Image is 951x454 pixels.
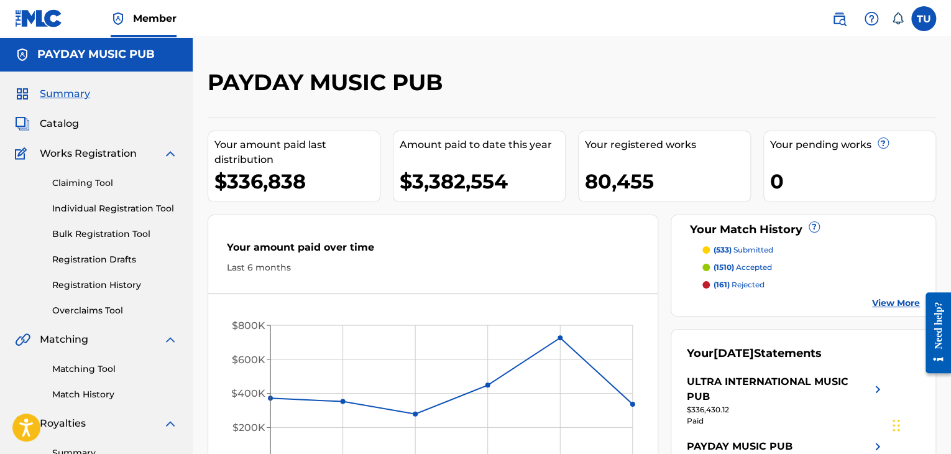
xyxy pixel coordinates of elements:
[208,68,449,96] h2: PAYDAY MUSIC PUB
[870,439,885,454] img: right chevron icon
[52,228,178,241] a: Bulk Registration Tool
[714,280,730,289] span: (161)
[714,244,773,256] p: submitted
[859,6,884,31] div: Help
[400,167,565,195] div: $3,382,554
[163,146,178,161] img: expand
[163,332,178,347] img: expand
[15,416,30,431] img: Royalties
[687,345,822,362] div: Your Statements
[891,12,904,25] div: Notifications
[15,116,79,131] a: CatalogCatalog
[15,86,90,101] a: SummarySummary
[15,332,30,347] img: Matching
[714,245,732,254] span: (533)
[232,353,265,365] tspan: $600K
[15,9,63,27] img: MLC Logo
[52,177,178,190] a: Claiming Tool
[770,137,935,152] div: Your pending works
[702,262,920,273] a: (1510) accepted
[911,6,936,31] div: User Menu
[687,439,792,454] div: PAYDAY MUSIC PUB
[52,304,178,317] a: Overclaims Tool
[214,137,380,167] div: Your amount paid last distribution
[227,240,639,261] div: Your amount paid over time
[52,388,178,401] a: Match History
[585,167,750,195] div: 80,455
[714,346,754,360] span: [DATE]
[809,222,819,232] span: ?
[227,261,639,274] div: Last 6 months
[585,137,750,152] div: Your registered works
[15,116,30,131] img: Catalog
[232,422,265,433] tspan: $200K
[40,416,86,431] span: Royalties
[872,297,920,310] a: View More
[163,416,178,431] img: expand
[40,116,79,131] span: Catalog
[40,332,88,347] span: Matching
[15,47,30,62] img: Accounts
[687,374,885,427] a: ULTRA INTERNATIONAL MUSIC PUBright chevron icon$336,430.12Paid
[770,167,935,195] div: 0
[687,374,870,404] div: ULTRA INTERNATIONAL MUSIC PUB
[893,407,900,444] div: Drag
[400,137,565,152] div: Amount paid to date this year
[687,415,885,427] div: Paid
[864,11,879,26] img: help
[870,374,885,404] img: right chevron icon
[916,283,951,383] iframe: Resource Center
[133,11,177,25] span: Member
[214,167,380,195] div: $336,838
[37,47,155,62] h5: PAYDAY MUSIC PUB
[714,279,765,290] p: rejected
[231,387,265,399] tspan: $400K
[889,394,951,454] iframe: Chat Widget
[40,146,137,161] span: Works Registration
[52,253,178,266] a: Registration Drafts
[111,11,126,26] img: Top Rightsholder
[832,11,847,26] img: search
[52,363,178,376] a: Matching Tool
[702,279,920,290] a: (161) rejected
[687,404,885,415] div: $336,430.12
[52,279,178,292] a: Registration History
[15,86,30,101] img: Summary
[878,138,888,148] span: ?
[702,244,920,256] a: (533) submitted
[40,86,90,101] span: Summary
[15,146,31,161] img: Works Registration
[714,262,734,272] span: (1510)
[232,320,265,331] tspan: $800K
[52,202,178,215] a: Individual Registration Tool
[714,262,772,273] p: accepted
[827,6,852,31] a: Public Search
[687,221,920,238] div: Your Match History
